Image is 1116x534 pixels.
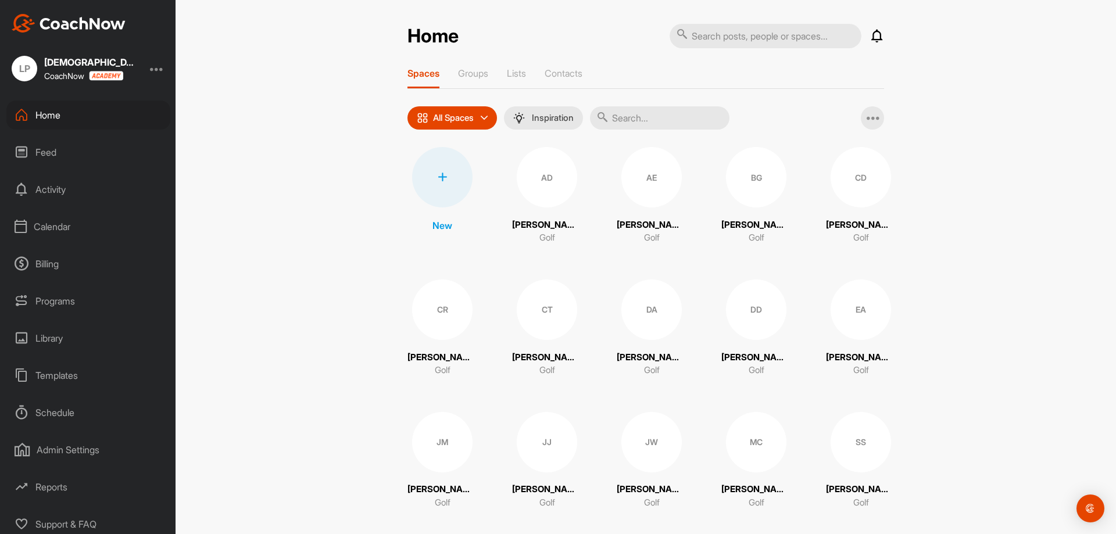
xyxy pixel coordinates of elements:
[621,147,682,207] div: AE
[6,472,170,501] div: Reports
[721,147,791,245] a: BG[PERSON_NAME]Golf
[407,25,459,48] h2: Home
[826,351,896,364] p: [PERSON_NAME]
[539,231,555,245] p: Golf
[512,279,582,377] a: CT[PERSON_NAME]Golf
[6,249,170,278] div: Billing
[517,279,577,340] div: CT
[726,412,786,472] div: MC
[512,412,582,510] a: JJ[PERSON_NAME]Golf
[721,351,791,364] p: [PERSON_NAME]
[621,279,682,340] div: DA
[6,175,170,204] div: Activity
[512,351,582,364] p: [PERSON_NAME]
[6,286,170,316] div: Programs
[617,412,686,510] a: JW[PERSON_NAME]Golf
[432,218,452,232] p: New
[853,496,869,510] p: Golf
[831,279,891,340] div: EA
[512,147,582,245] a: AD[PERSON_NAME]Golf
[407,67,439,79] p: Spaces
[853,364,869,377] p: Golf
[517,412,577,472] div: JJ
[726,279,786,340] div: DD
[721,218,791,232] p: [PERSON_NAME]
[435,364,450,377] p: Golf
[6,361,170,390] div: Templates
[826,147,896,245] a: CD[PERSON_NAME]Golf
[417,112,428,124] img: icon
[6,398,170,427] div: Schedule
[617,218,686,232] p: [PERSON_NAME]
[44,71,123,81] div: CoachNow
[749,231,764,245] p: Golf
[44,58,137,67] div: [DEMOGRAPHIC_DATA]' Professionals
[617,483,686,496] p: [PERSON_NAME]
[6,435,170,464] div: Admin Settings
[617,279,686,377] a: DA[PERSON_NAME]Golf
[621,412,682,472] div: JW
[407,412,477,510] a: JM[PERSON_NAME][MEDICAL_DATA]Golf
[407,483,477,496] p: [PERSON_NAME][MEDICAL_DATA]
[6,138,170,167] div: Feed
[1076,494,1104,522] div: Open Intercom Messenger
[749,496,764,510] p: Golf
[458,67,488,79] p: Groups
[412,412,473,472] div: JM
[617,351,686,364] p: [PERSON_NAME]
[545,67,582,79] p: Contacts
[539,364,555,377] p: Golf
[853,231,869,245] p: Golf
[826,218,896,232] p: [PERSON_NAME]
[89,71,123,81] img: CoachNow acadmey
[507,67,526,79] p: Lists
[617,147,686,245] a: AE[PERSON_NAME]Golf
[517,147,577,207] div: AD
[670,24,861,48] input: Search posts, people or spaces...
[644,496,660,510] p: Golf
[644,364,660,377] p: Golf
[539,496,555,510] p: Golf
[826,483,896,496] p: [PERSON_NAME]
[644,231,660,245] p: Golf
[6,324,170,353] div: Library
[826,412,896,510] a: SS[PERSON_NAME]Golf
[726,147,786,207] div: BG
[412,279,473,340] div: CR
[513,112,525,124] img: menuIcon
[512,483,582,496] p: [PERSON_NAME]
[749,364,764,377] p: Golf
[831,147,891,207] div: CD
[435,496,450,510] p: Golf
[721,412,791,510] a: MC[PERSON_NAME]Golf
[721,279,791,377] a: DD[PERSON_NAME]Golf
[6,212,170,241] div: Calendar
[826,279,896,377] a: EA[PERSON_NAME]Golf
[512,218,582,232] p: [PERSON_NAME]
[12,14,126,33] img: CoachNow
[407,351,477,364] p: [PERSON_NAME]
[831,412,891,472] div: SS
[6,101,170,130] div: Home
[12,56,37,81] div: LP
[721,483,791,496] p: [PERSON_NAME]
[590,106,729,130] input: Search...
[407,279,477,377] a: CR[PERSON_NAME]Golf
[433,113,474,123] p: All Spaces
[532,113,574,123] p: Inspiration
